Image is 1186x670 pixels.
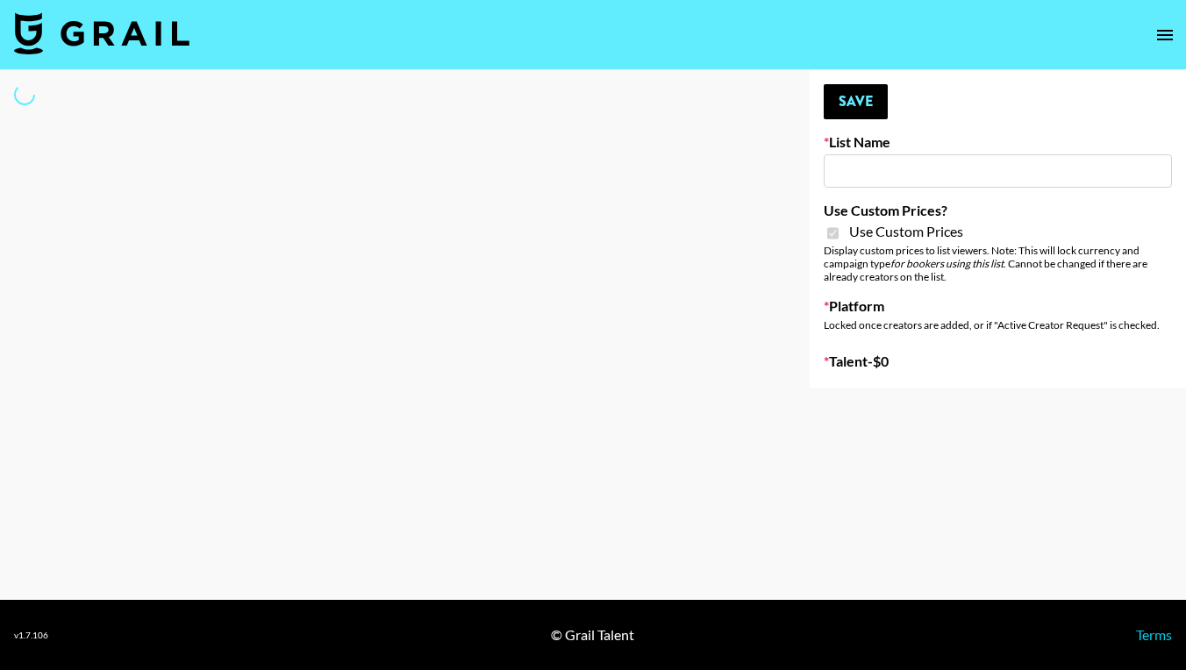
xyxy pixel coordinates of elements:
span: Use Custom Prices [849,223,963,240]
div: Locked once creators are added, or if "Active Creator Request" is checked. [824,318,1172,331]
label: List Name [824,133,1172,151]
button: Save [824,84,888,119]
a: Terms [1136,626,1172,643]
label: Use Custom Prices? [824,202,1172,219]
label: Talent - $ 0 [824,353,1172,370]
button: open drawer [1147,18,1182,53]
div: Display custom prices to list viewers. Note: This will lock currency and campaign type . Cannot b... [824,244,1172,283]
label: Platform [824,297,1172,315]
em: for bookers using this list [890,257,1004,270]
div: © Grail Talent [551,626,634,644]
div: v 1.7.106 [14,630,48,641]
img: Grail Talent [14,12,189,54]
